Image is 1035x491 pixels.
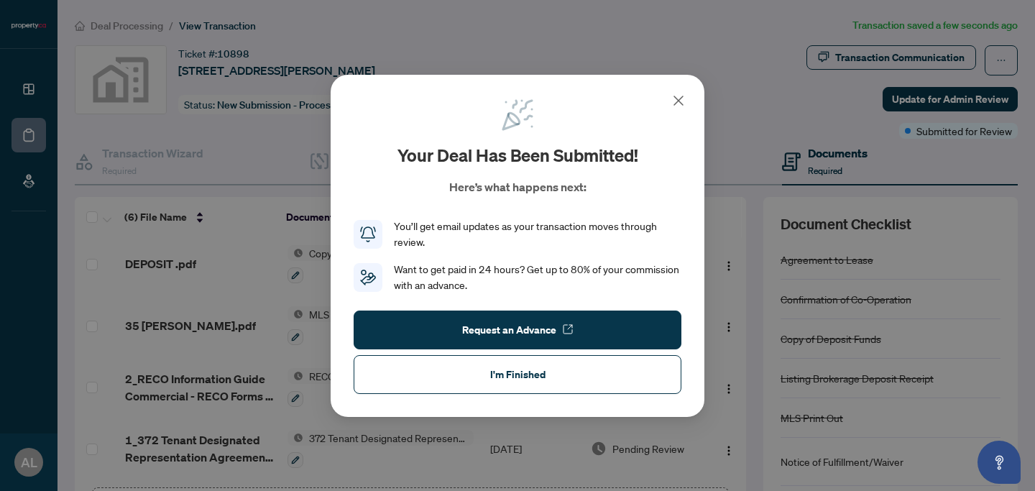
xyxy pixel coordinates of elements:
div: Want to get paid in 24 hours? Get up to 80% of your commission with an advance. [394,262,681,293]
span: Request an Advance [462,318,556,341]
span: I'm Finished [490,362,546,385]
h2: Your deal has been submitted! [397,144,638,167]
div: You’ll get email updates as your transaction moves through review. [394,219,681,250]
button: Open asap [977,441,1021,484]
button: I'm Finished [354,354,681,393]
p: Here’s what happens next: [449,178,586,196]
button: Request an Advance [354,310,681,349]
